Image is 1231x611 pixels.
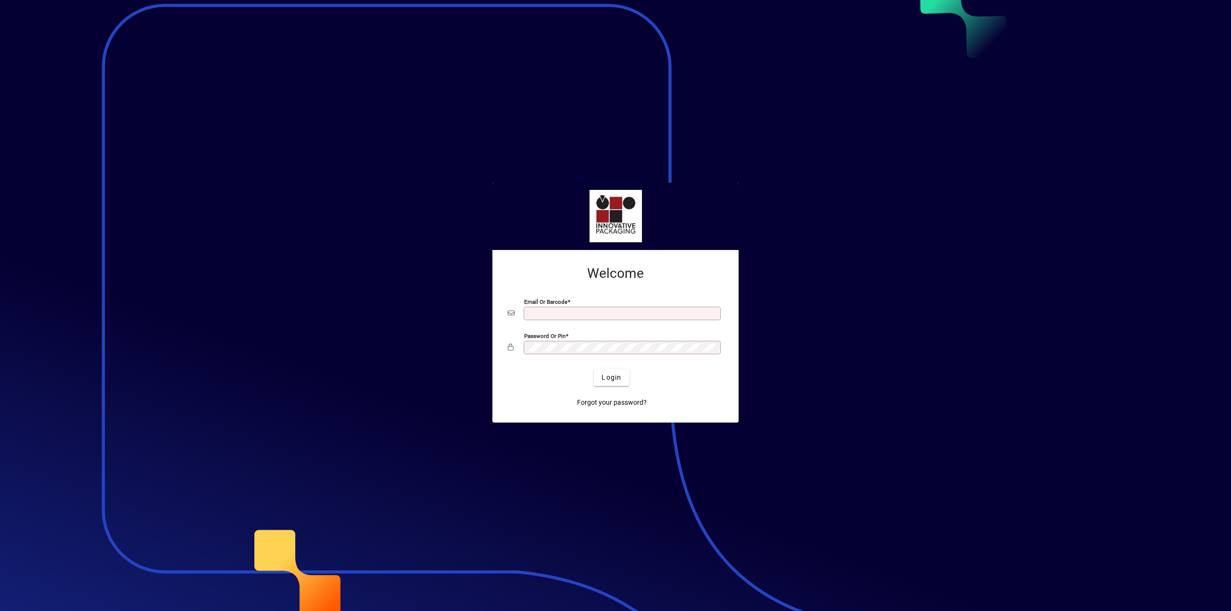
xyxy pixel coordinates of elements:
[573,394,651,411] a: Forgot your password?
[524,299,567,305] mat-label: Email or Barcode
[577,398,647,408] span: Forgot your password?
[594,369,629,386] button: Login
[524,333,565,339] mat-label: Password or Pin
[508,265,723,282] h2: Welcome
[602,373,621,383] span: Login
